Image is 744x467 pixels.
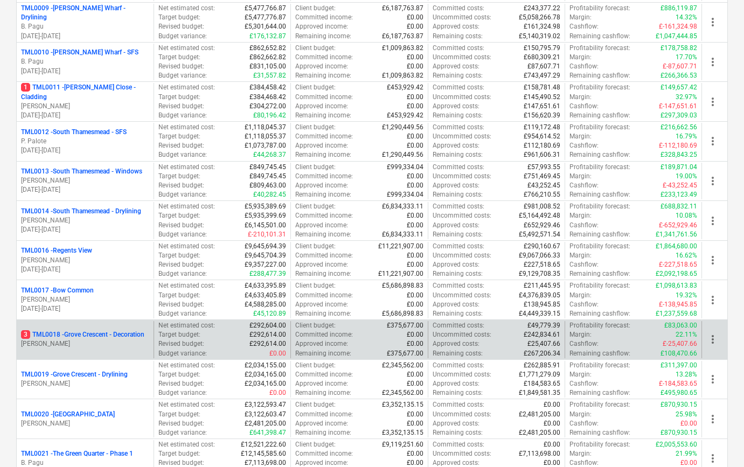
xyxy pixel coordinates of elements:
[433,281,484,290] p: Committed costs :
[433,251,491,260] p: Uncommitted costs :
[660,202,697,211] p: £688,832.11
[249,163,286,172] p: £849,745.45
[21,111,149,120] p: [DATE] - [DATE]
[524,44,560,53] p: £150,795.79
[569,202,630,211] p: Profitability forecast :
[663,181,697,190] p: £-43,252.45
[249,102,286,111] p: £304,272.00
[676,93,697,102] p: 32.97%
[569,53,592,62] p: Margin :
[569,32,630,41] p: Remaining cashflow :
[245,300,286,309] p: £4,588,285.00
[158,53,200,62] p: Target budget :
[433,202,484,211] p: Committed costs :
[569,111,630,120] p: Remaining cashflow :
[158,62,204,71] p: Revised budget :
[158,32,207,41] p: Budget variance :
[407,141,423,150] p: £0.00
[660,44,697,53] p: £178,758.82
[656,281,697,290] p: £1,098,613.83
[433,44,484,53] p: Committed costs :
[21,48,149,75] div: TML0010 -[PERSON_NAME] Wharf - SFSB. Pagu[DATE]-[DATE]
[21,102,149,111] p: [PERSON_NAME]
[378,242,423,251] p: £11,221,907.00
[21,83,30,92] span: 1
[21,246,149,274] div: TML0016 -Regents View[PERSON_NAME][DATE]-[DATE]
[158,260,204,269] p: Revised budget :
[158,181,204,190] p: Revised budget :
[382,281,423,290] p: £5,686,898.83
[21,176,149,185] p: [PERSON_NAME]
[519,251,560,260] p: £9,067,066.33
[253,150,286,159] p: £44,268.37
[21,57,149,66] p: B. Pagu
[676,172,697,181] p: 19.00%
[569,102,599,111] p: Cashflow :
[663,62,697,71] p: £-87,607.71
[158,281,215,290] p: Net estimated cost :
[158,221,204,230] p: Revised budget :
[656,32,697,41] p: £1,047,444.85
[524,83,560,92] p: £158,781.48
[519,230,560,239] p: £5,492,571.54
[382,32,423,41] p: £6,187,763.87
[524,102,560,111] p: £147,651.61
[569,141,599,150] p: Cashflow :
[158,251,200,260] p: Target budget :
[253,190,286,199] p: £40,282.45
[433,163,484,172] p: Committed costs :
[569,221,599,230] p: Cashflow :
[295,242,336,251] p: Client budget :
[519,32,560,41] p: £5,140,319.02
[245,242,286,251] p: £9,645,694.39
[21,265,149,274] p: [DATE] - [DATE]
[519,13,560,22] p: £5,058,266.78
[295,44,336,53] p: Client budget :
[21,286,94,295] p: TML0017 - Bow Common
[407,291,423,300] p: £0.00
[158,291,200,300] p: Target budget :
[382,71,423,80] p: £1,009,863.82
[295,53,353,62] p: Committed income :
[158,230,207,239] p: Budget variance :
[295,22,348,31] p: Approved income :
[295,150,351,159] p: Remaining income :
[706,55,719,68] span: more_vert
[524,190,560,199] p: £766,210.55
[158,71,207,80] p: Budget variance :
[253,111,286,120] p: £80,196.42
[659,22,697,31] p: £-161,324.98
[676,291,697,300] p: 19.32%
[158,172,200,181] p: Target budget :
[519,269,560,278] p: £9,129,708.35
[433,269,483,278] p: Remaining costs :
[660,123,697,132] p: £216,662.56
[660,190,697,199] p: £233,123.49
[524,172,560,181] p: £751,469.45
[21,225,149,234] p: [DATE] - [DATE]
[433,172,491,181] p: Uncommitted costs :
[569,44,630,53] p: Profitability forecast :
[569,269,630,278] p: Remaining cashflow :
[660,111,697,120] p: £297,309.03
[382,44,423,53] p: £1,009,863.82
[433,141,479,150] p: Approved costs :
[524,93,560,102] p: £145,490.52
[21,22,149,31] p: B. Pagu
[295,102,348,111] p: Approved income :
[295,32,351,41] p: Remaining income :
[295,141,348,150] p: Approved income :
[249,172,286,181] p: £849,745.45
[21,330,149,348] div: 3TML0018 -Grove Crescent - Decoration[PERSON_NAME]
[158,163,215,172] p: Net estimated cost :
[407,22,423,31] p: £0.00
[387,83,423,92] p: £453,929.42
[249,269,286,278] p: £288,477.39
[524,4,560,13] p: £243,377.22
[569,242,630,251] p: Profitability forecast :
[407,211,423,220] p: £0.00
[519,211,560,220] p: £5,164,492.48
[245,260,286,269] p: £9,357,227.00
[21,167,142,176] p: TML0013 - South Thamesmead - Windows
[245,123,286,132] p: £1,118,045.37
